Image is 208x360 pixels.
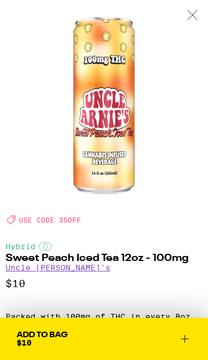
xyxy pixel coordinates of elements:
[6,278,202,290] p: $10
[6,242,202,251] div: Hybrid
[17,338,32,347] span: $10
[6,253,202,263] h2: Sweet Peach Iced Tea 12oz - 100mg
[39,242,52,251] img: hybridColor.svg
[17,331,68,339] div: Add To Bag
[19,216,81,224] span: USE CODE 35OFF
[6,263,110,272] a: Uncle [PERSON_NAME]'s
